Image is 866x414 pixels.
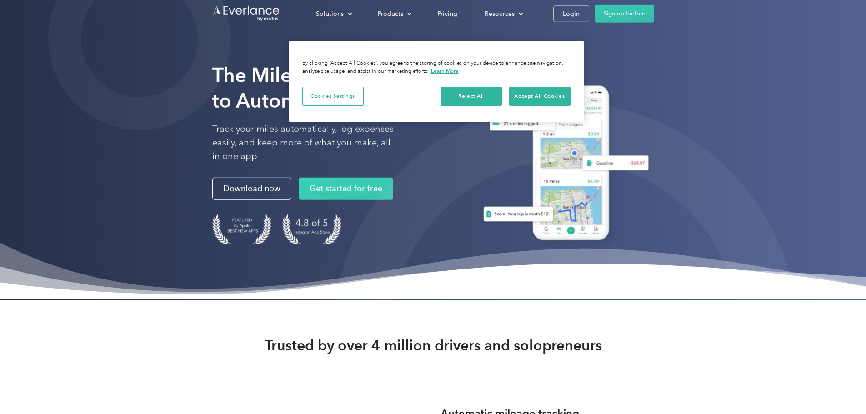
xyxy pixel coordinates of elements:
[302,87,364,106] button: Cookies Settings
[437,8,457,19] div: Pricing
[378,8,403,19] div: Products
[282,214,341,244] img: 4.9 out of 5 stars on the app store
[476,5,531,21] div: Resources
[299,178,393,200] a: Get started for free
[441,87,502,106] button: Reject All
[431,68,459,74] a: More information about your privacy, opens in a new tab
[369,5,419,21] div: Products
[212,63,453,113] strong: The Mileage Tracking App to Automate Your Logs
[289,41,584,122] div: Privacy
[212,5,280,22] a: Go to homepage
[595,5,654,23] a: Sign up for free
[428,5,466,21] a: Pricing
[509,87,571,106] button: Accept All Cookies
[307,5,360,21] div: Solutions
[563,8,580,19] div: Login
[265,336,602,354] strong: Trusted by over 4 million drivers and solopreneurs
[289,41,584,122] div: Cookie banner
[212,214,271,244] img: Badge for Featured by Apple Best New Apps
[561,42,581,62] button: Close
[212,178,291,200] a: Download now
[485,8,515,19] div: Resources
[553,5,589,22] a: Login
[302,60,571,75] div: By clicking “Accept All Cookies”, you agree to the storing of cookies on your device to enhance s...
[316,8,344,19] div: Solutions
[212,122,394,163] p: Track your miles automatically, log expenses easily, and keep more of what you make, all in one app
